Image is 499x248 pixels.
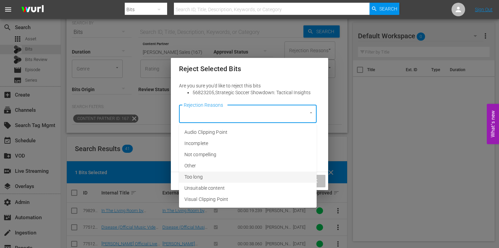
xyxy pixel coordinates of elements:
[193,89,320,96] li: 56823205 , Strategic Soccer Showdown: Tactical Insights
[184,185,225,192] span: Unsuitable content
[487,104,499,144] button: Open Feedback Widget
[171,80,328,165] div: Are you sure you'd like to reject this bits
[184,196,228,203] span: Visual Clipping Point
[184,140,208,147] span: Incomplete
[475,7,493,12] a: Sign Out
[179,63,320,74] h2: Reject Selected Bits
[308,109,314,116] button: Close
[184,162,196,169] span: Other
[16,2,49,18] img: ans4CAIJ8jUAAAAAAAAAAAAAAAAAAAAAAAAgQb4GAAAAAAAAAAAAAAAAAAAAAAAAJMjXAAAAAAAAAAAAAAAAAAAAAAAAgAT5G...
[379,3,397,15] span: Search
[184,151,216,158] span: Not compelling
[184,129,227,136] span: Audio Clipping Point
[4,5,12,14] span: menu
[184,173,203,181] span: Too long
